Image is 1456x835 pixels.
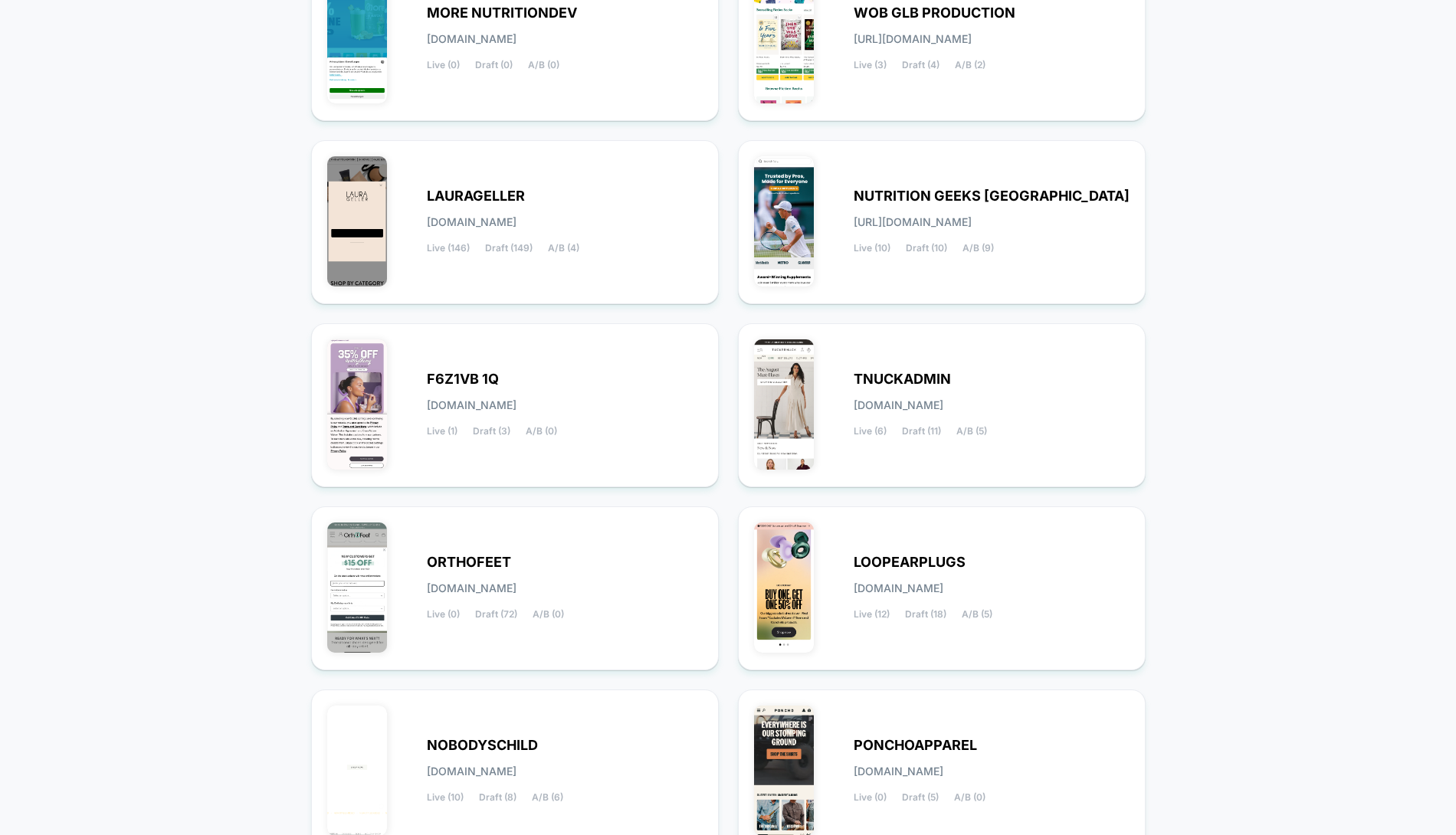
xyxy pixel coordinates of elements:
[854,34,972,44] span: [URL][DOMAIN_NAME]
[854,8,1015,18] span: WOB GLB PRODUCTION
[475,60,513,70] span: Draft (0)
[526,426,557,437] span: A/B (0)
[485,243,533,254] span: Draft (149)
[533,609,564,620] span: A/B (0)
[902,426,941,437] span: Draft (11)
[327,522,388,653] img: ORTHOFEET
[475,609,517,620] span: Draft (72)
[854,557,966,568] span: LOOPEARPLUGS
[479,792,516,803] span: Draft (8)
[906,243,947,254] span: Draft (10)
[854,60,887,70] span: Live (3)
[528,60,559,70] span: A/B (0)
[427,8,577,18] span: MORE NUTRITIONDEV
[427,426,457,437] span: Live (1)
[754,339,815,470] img: TNUCKADMIN
[854,400,943,411] span: [DOMAIN_NAME]
[955,60,985,70] span: A/B (2)
[427,400,516,411] span: [DOMAIN_NAME]
[548,243,579,254] span: A/B (4)
[854,740,977,751] span: PONCHOAPPAREL
[854,217,972,228] span: [URL][DOMAIN_NAME]
[902,60,940,70] span: Draft (4)
[854,426,887,437] span: Live (6)
[427,60,460,70] span: Live (0)
[427,740,538,751] span: NOBODYSCHILD
[954,792,985,803] span: A/B (0)
[854,792,887,803] span: Live (0)
[427,792,464,803] span: Live (10)
[473,426,510,437] span: Draft (3)
[427,217,516,228] span: [DOMAIN_NAME]
[754,156,815,287] img: NUTRITION_GEEKS_UK
[427,557,511,568] span: ORTHOFEET
[854,191,1130,201] span: NUTRITION GEEKS [GEOGRAPHIC_DATA]
[854,609,890,620] span: Live (12)
[962,609,992,620] span: A/B (5)
[427,191,525,201] span: LAURAGELLER
[427,243,470,254] span: Live (146)
[427,374,499,385] span: F6Z1VB 1Q
[962,243,994,254] span: A/B (9)
[427,609,460,620] span: Live (0)
[854,583,943,594] span: [DOMAIN_NAME]
[427,34,516,44] span: [DOMAIN_NAME]
[854,243,890,254] span: Live (10)
[754,522,815,653] img: LOOPEARPLUGS
[427,583,516,594] span: [DOMAIN_NAME]
[905,609,946,620] span: Draft (18)
[532,792,563,803] span: A/B (6)
[854,374,951,385] span: TNUCKADMIN
[327,339,388,470] img: F6Z1VB_1Q
[427,766,516,777] span: [DOMAIN_NAME]
[854,766,943,777] span: [DOMAIN_NAME]
[956,426,987,437] span: A/B (5)
[902,792,939,803] span: Draft (5)
[327,156,388,287] img: LAURAGELLER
